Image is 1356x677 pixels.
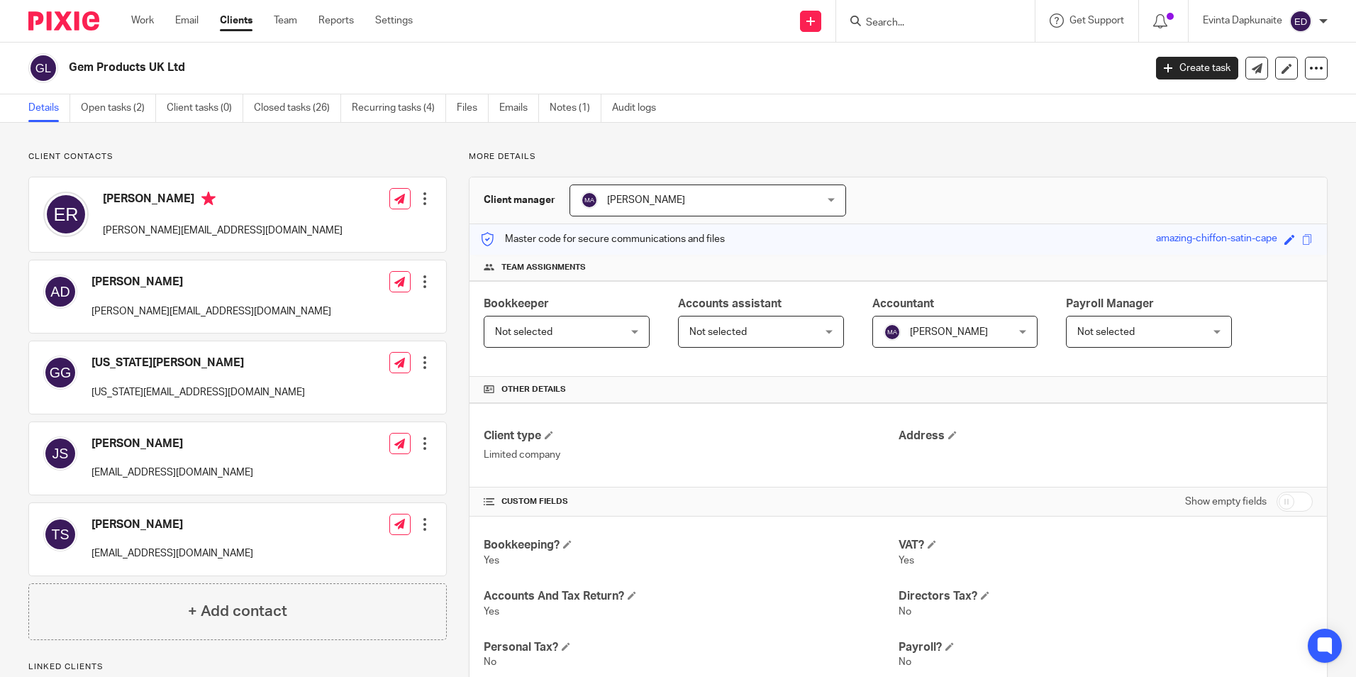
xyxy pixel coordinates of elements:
[899,589,1313,604] h4: Directors Tax?
[43,192,89,237] img: svg%3E
[689,327,747,337] span: Not selected
[607,195,685,205] span: [PERSON_NAME]
[899,657,911,667] span: No
[899,640,1313,655] h4: Payroll?
[91,304,331,319] p: [PERSON_NAME][EMAIL_ADDRESS][DOMAIN_NAME]
[899,538,1313,553] h4: VAT?
[28,661,447,673] p: Linked clients
[457,94,489,122] a: Files
[43,517,77,551] img: svg%3E
[484,657,496,667] span: No
[1289,10,1312,33] img: svg%3E
[91,466,253,480] p: [EMAIL_ADDRESS][DOMAIN_NAME]
[484,538,898,553] h4: Bookkeeping?
[28,11,99,31] img: Pixie
[678,298,782,309] span: Accounts assistant
[201,192,216,206] i: Primary
[484,589,898,604] h4: Accounts And Tax Return?
[188,600,287,622] h4: + Add contact
[484,556,499,566] span: Yes
[1077,327,1135,337] span: Not selected
[484,640,898,655] h4: Personal Tax?
[103,192,343,209] h4: [PERSON_NAME]
[103,224,343,238] p: [PERSON_NAME][EMAIL_ADDRESS][DOMAIN_NAME]
[484,496,898,507] h4: CUSTOM FIELDS
[1156,231,1277,248] div: amazing-chiffon-satin-cape
[1066,298,1154,309] span: Payroll Manager
[43,275,77,309] img: svg%3E
[43,356,77,390] img: svg%3E
[43,436,77,470] img: svg%3E
[899,556,914,566] span: Yes
[91,385,305,400] p: [US_STATE][EMAIL_ADDRESS][DOMAIN_NAME]
[1203,13,1282,28] p: Evinta Dapkunaite
[81,94,156,122] a: Open tasks (2)
[484,448,898,462] p: Limited company
[352,94,446,122] a: Recurring tasks (4)
[484,607,499,617] span: Yes
[865,17,992,30] input: Search
[220,13,252,28] a: Clients
[899,429,1313,444] h4: Address
[91,356,305,370] h4: [US_STATE][PERSON_NAME]
[91,546,253,561] p: [EMAIL_ADDRESS][DOMAIN_NAME]
[484,429,898,444] h4: Client type
[484,193,555,207] h3: Client manager
[495,327,552,337] span: Not selected
[884,324,901,341] img: svg%3E
[375,13,413,28] a: Settings
[499,94,539,122] a: Emails
[612,94,667,122] a: Audit logs
[1185,495,1267,509] label: Show empty fields
[480,232,725,246] p: Master code for secure communications and files
[175,13,199,28] a: Email
[581,192,598,209] img: svg%3E
[1069,16,1124,26] span: Get Support
[28,151,447,163] p: Client contacts
[899,607,911,617] span: No
[167,94,243,122] a: Client tasks (0)
[254,94,341,122] a: Closed tasks (26)
[872,298,934,309] span: Accountant
[1156,57,1238,79] a: Create task
[69,60,921,75] h2: Gem Products UK Ltd
[910,327,988,337] span: [PERSON_NAME]
[274,13,297,28] a: Team
[28,53,58,83] img: svg%3E
[550,94,601,122] a: Notes (1)
[501,262,586,273] span: Team assignments
[91,517,253,532] h4: [PERSON_NAME]
[91,275,331,290] h4: [PERSON_NAME]
[484,298,549,309] span: Bookkeeper
[318,13,354,28] a: Reports
[91,436,253,451] h4: [PERSON_NAME]
[501,384,566,395] span: Other details
[131,13,154,28] a: Work
[469,151,1328,163] p: More details
[28,94,70,122] a: Details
